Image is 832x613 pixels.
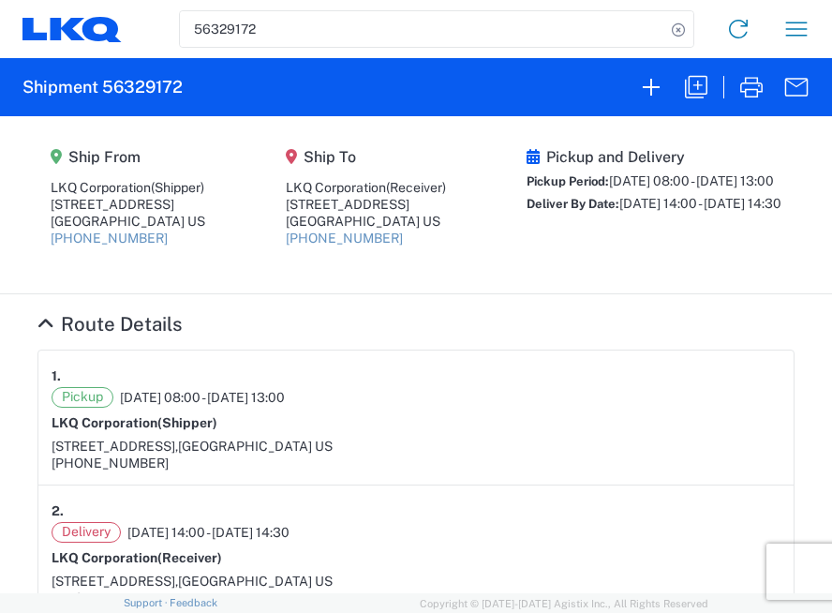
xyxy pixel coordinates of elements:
[286,231,403,246] a: [PHONE_NUMBER]
[151,180,204,195] span: (Shipper)
[51,213,205,230] div: [GEOGRAPHIC_DATA] US
[157,415,217,430] span: (Shipper)
[180,11,665,47] input: Shipment, tracking or reference number
[52,415,217,430] strong: LKQ Corporation
[120,389,285,406] span: [DATE] 08:00 - [DATE] 13:00
[52,499,64,522] strong: 2.
[127,524,290,541] span: [DATE] 14:00 - [DATE] 14:30
[420,595,708,612] span: Copyright © [DATE]-[DATE] Agistix Inc., All Rights Reserved
[52,522,121,543] span: Delivery
[157,550,222,565] span: (Receiver)
[286,213,446,230] div: [GEOGRAPHIC_DATA] US
[124,597,171,608] a: Support
[527,174,609,188] span: Pickup Period:
[52,550,222,565] strong: LKQ Corporation
[37,313,182,336] a: Hide Details
[51,179,205,196] div: LKQ Corporation
[386,180,446,195] span: (Receiver)
[51,148,205,166] h5: Ship From
[52,574,178,589] span: [STREET_ADDRESS],
[286,196,446,213] div: [STREET_ADDRESS]
[52,364,61,387] strong: 1.
[178,439,333,454] span: [GEOGRAPHIC_DATA] US
[51,231,168,246] a: [PHONE_NUMBER]
[52,387,113,408] span: Pickup
[178,574,333,589] span: [GEOGRAPHIC_DATA] US
[52,439,178,454] span: [STREET_ADDRESS],
[52,590,780,606] div: [PHONE_NUMBER]
[51,196,205,213] div: [STREET_ADDRESS]
[527,148,781,166] h5: Pickup and Delivery
[52,455,780,471] div: [PHONE_NUMBER]
[170,597,217,608] a: Feedback
[286,179,446,196] div: LKQ Corporation
[619,196,781,211] span: [DATE] 14:00 - [DATE] 14:30
[286,148,446,166] h5: Ship To
[609,173,774,188] span: [DATE] 08:00 - [DATE] 13:00
[22,76,183,98] h2: Shipment 56329172
[527,197,619,211] span: Deliver By Date:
